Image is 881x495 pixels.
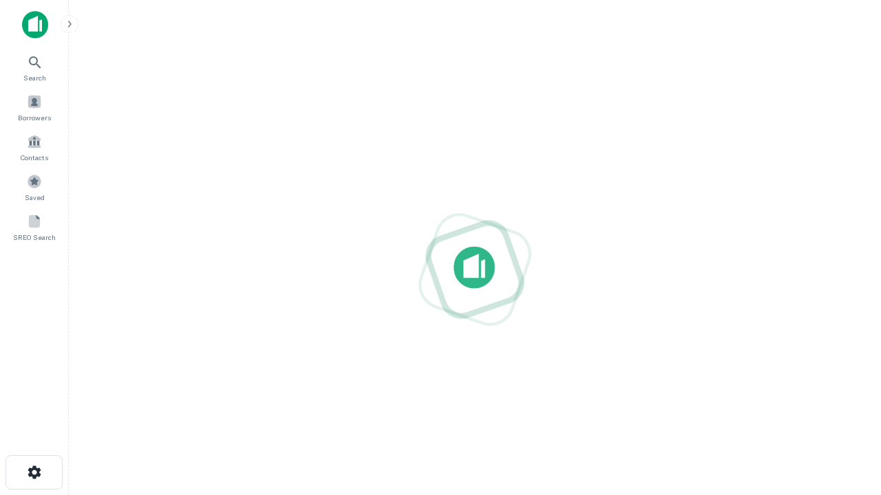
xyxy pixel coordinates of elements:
[812,385,881,451] iframe: Chat Widget
[4,129,65,166] a: Contacts
[4,208,65,245] a: SREO Search
[21,152,48,163] span: Contacts
[18,112,51,123] span: Borrowers
[22,11,48,38] img: capitalize-icon.png
[25,192,45,203] span: Saved
[4,89,65,126] a: Borrowers
[4,168,65,206] a: Saved
[23,72,46,83] span: Search
[13,232,56,243] span: SREO Search
[4,49,65,86] a: Search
